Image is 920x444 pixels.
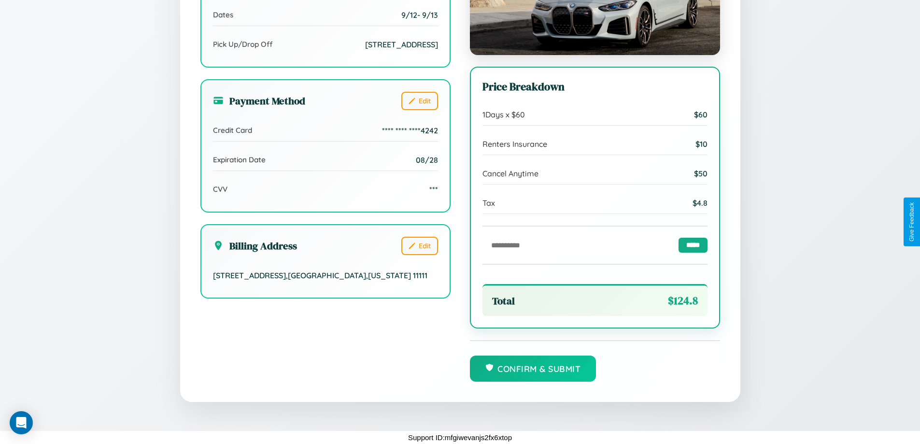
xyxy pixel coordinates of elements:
span: Renters Insurance [482,139,547,149]
span: 1 Days x $ 60 [482,110,525,119]
span: $ 50 [694,169,708,178]
span: Tax [482,198,495,208]
span: Cancel Anytime [482,169,538,178]
div: Open Intercom Messenger [10,411,33,434]
span: Dates [213,10,233,19]
span: 9 / 12 - 9 / 13 [401,10,438,20]
span: Credit Card [213,126,252,135]
span: $ 124.8 [668,293,698,308]
div: Give Feedback [908,202,915,242]
h3: Price Breakdown [482,79,708,94]
span: $ 10 [695,139,708,149]
p: Support ID: mfgiwevanjs2fx6xtop [408,431,512,444]
span: Total [492,294,515,308]
span: [STREET_ADDRESS] [365,40,438,49]
span: CVV [213,185,227,194]
button: Edit [401,92,438,110]
span: 08/28 [416,155,438,165]
span: Expiration Date [213,155,266,164]
span: $ 60 [694,110,708,119]
h3: Billing Address [213,239,297,253]
button: Confirm & Submit [470,356,596,382]
span: Pick Up/Drop Off [213,40,273,49]
button: Edit [401,237,438,255]
span: [STREET_ADDRESS] , [GEOGRAPHIC_DATA] , [US_STATE] 11111 [213,271,427,280]
h3: Payment Method [213,94,305,108]
span: $ 4.8 [693,198,708,208]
